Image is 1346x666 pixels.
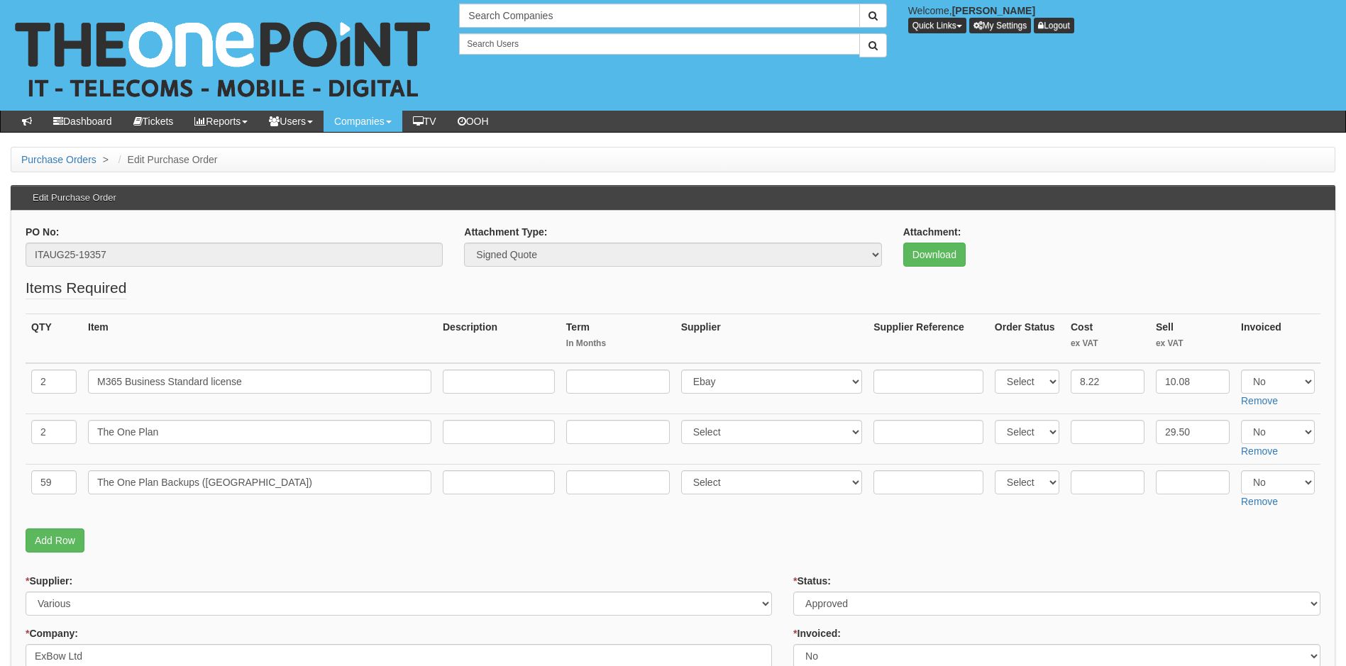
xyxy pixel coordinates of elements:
[908,18,966,33] button: Quick Links
[26,574,72,588] label: Supplier:
[82,314,437,364] th: Item
[561,314,675,364] th: Term
[26,277,126,299] legend: Items Required
[26,626,78,640] label: Company:
[1241,395,1278,406] a: Remove
[903,243,966,267] a: Download
[1235,314,1320,364] th: Invoiced
[258,111,324,132] a: Users
[675,314,868,364] th: Supplier
[1034,18,1074,33] a: Logout
[464,225,547,239] label: Attachment Type:
[459,4,859,28] input: Search Companies
[402,111,447,132] a: TV
[123,111,184,132] a: Tickets
[184,111,258,132] a: Reports
[1241,445,1278,457] a: Remove
[43,111,123,132] a: Dashboard
[903,225,961,239] label: Attachment:
[898,4,1346,33] div: Welcome,
[868,314,989,364] th: Supplier Reference
[1065,314,1150,364] th: Cost
[1071,338,1144,350] small: ex VAT
[459,33,859,55] input: Search Users
[989,314,1065,364] th: Order Status
[99,154,112,165] span: >
[1150,314,1235,364] th: Sell
[26,186,123,210] h3: Edit Purchase Order
[1156,338,1230,350] small: ex VAT
[447,111,500,132] a: OOH
[324,111,402,132] a: Companies
[793,626,841,640] label: Invoiced:
[793,574,831,588] label: Status:
[952,5,1035,16] b: [PERSON_NAME]
[566,338,670,350] small: In Months
[115,152,218,167] li: Edit Purchase Order
[26,225,59,239] label: PO No:
[26,314,82,364] th: QTY
[969,18,1032,33] a: My Settings
[437,314,561,364] th: Description
[21,154,96,165] a: Purchase Orders
[1241,496,1278,507] a: Remove
[26,528,84,553] a: Add Row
